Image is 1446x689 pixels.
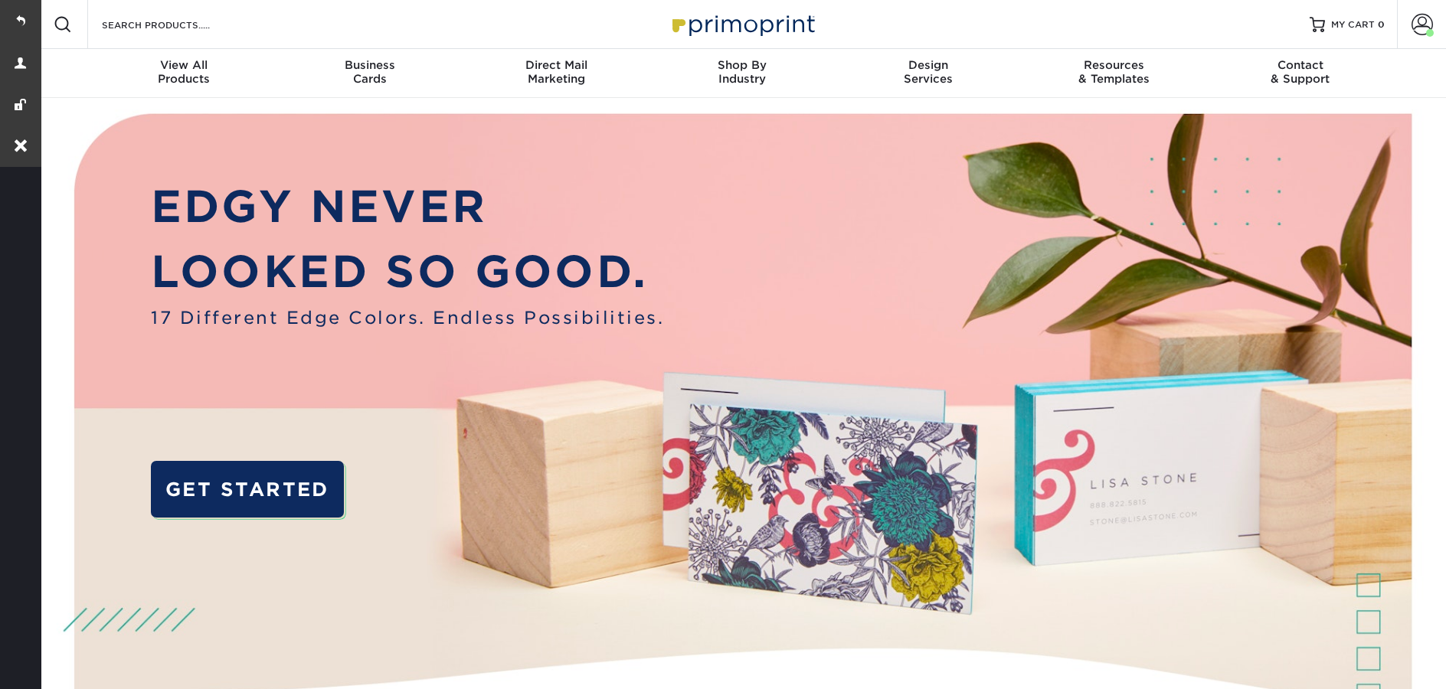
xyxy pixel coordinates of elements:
[649,58,836,86] div: Industry
[835,58,1021,72] span: Design
[835,49,1021,98] a: DesignServices
[649,49,836,98] a: Shop ByIndustry
[100,15,250,34] input: SEARCH PRODUCTS.....
[91,49,277,98] a: View AllProducts
[463,49,649,98] a: Direct MailMarketing
[1331,18,1375,31] span: MY CART
[1207,58,1393,72] span: Contact
[277,49,463,98] a: BusinessCards
[151,175,664,240] p: EDGY NEVER
[91,58,277,86] div: Products
[1378,19,1385,30] span: 0
[277,58,463,86] div: Cards
[463,58,649,86] div: Marketing
[1021,58,1207,72] span: Resources
[463,58,649,72] span: Direct Mail
[151,240,664,305] p: LOOKED SO GOOD.
[835,58,1021,86] div: Services
[91,58,277,72] span: View All
[1207,49,1393,98] a: Contact& Support
[666,8,819,41] img: Primoprint
[1207,58,1393,86] div: & Support
[649,58,836,72] span: Shop By
[151,461,344,518] a: GET STARTED
[1021,49,1207,98] a: Resources& Templates
[277,58,463,72] span: Business
[1021,58,1207,86] div: & Templates
[151,305,664,331] span: 17 Different Edge Colors. Endless Possibilities.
